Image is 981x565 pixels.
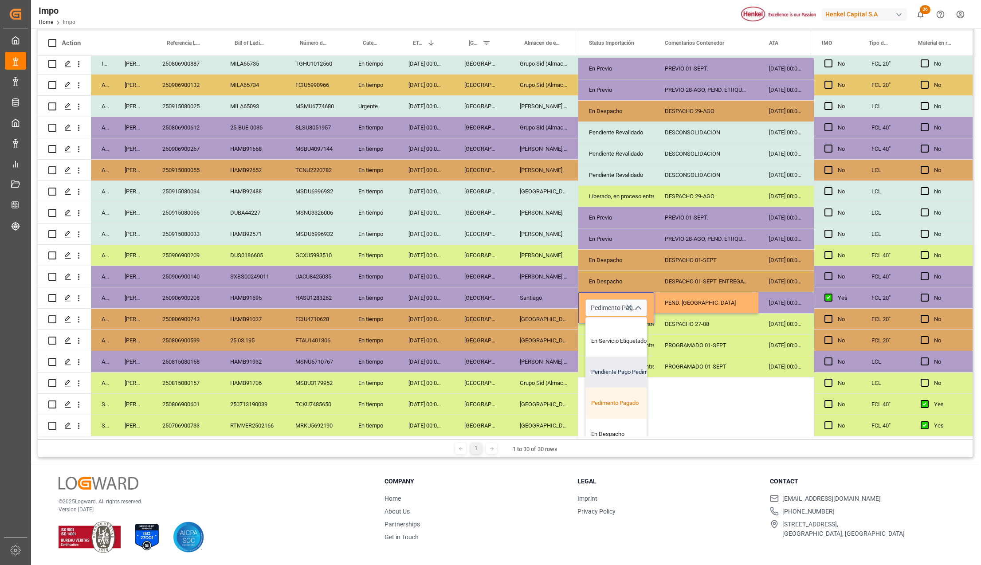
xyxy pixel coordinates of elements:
[589,59,644,79] div: En Previo
[59,477,138,490] img: Logward Logo
[758,356,812,377] div: [DATE] 00:00:00
[398,394,454,415] div: [DATE] 00:00:00
[385,534,419,541] a: Get in Touch
[758,122,812,143] div: [DATE] 00:00:00
[152,160,220,180] div: 250915080055
[285,117,348,138] div: SLSU8051957
[654,165,758,185] div: DESCONSOLIDACION
[758,335,812,356] div: [DATE] 00:00:00
[114,394,152,415] div: [PERSON_NAME]
[814,75,973,96] div: Press SPACE to select this row.
[869,40,889,46] span: Tipo de Carga (LCL/FCL)
[348,309,398,330] div: En tiempo
[285,138,348,159] div: MSBU4097144
[509,160,578,180] div: [PERSON_NAME]
[814,181,973,202] div: Press SPACE to select this row.
[861,181,910,202] div: LCL
[91,53,114,74] div: In progress
[152,351,220,372] div: 250815080158
[861,266,910,287] div: FCL 40"
[152,138,220,159] div: 250906900257
[861,202,910,223] div: LCL
[348,266,398,287] div: En tiempo
[285,309,348,330] div: FCIU4710628
[814,96,973,117] div: Press SPACE to select this row.
[758,250,812,271] div: [DATE] 00:00:00
[654,58,758,79] div: PREVIO 01-SEPT.
[114,75,152,95] div: [PERSON_NAME]
[220,53,285,74] div: MILA65735
[38,309,578,330] div: Press SPACE to select this row.
[220,287,285,308] div: HAMB91695
[91,330,114,351] div: Arrived
[861,330,910,351] div: FCL 20"
[220,309,285,330] div: HAMB91037
[38,415,578,436] div: Press SPACE to select this row.
[454,96,509,117] div: [GEOGRAPHIC_DATA]
[631,301,644,315] button: close menu
[454,53,509,74] div: [GEOGRAPHIC_DATA]
[285,181,348,202] div: MSDU6996932
[838,54,850,74] div: No
[654,356,758,377] div: PROGRAMADO 01-SEPT
[861,394,910,415] div: FCL 40"
[454,160,509,180] div: [GEOGRAPHIC_DATA]
[385,495,401,502] a: Home
[220,394,285,415] div: 250713190039
[152,75,220,95] div: 250906900132
[220,202,285,223] div: DUBA44227
[59,522,121,553] img: ISO 9001 & ISO 14001 Certification
[114,117,152,138] div: [PERSON_NAME]
[348,96,398,117] div: Urgente
[285,96,348,117] div: MSMU6774680
[152,287,220,308] div: 250906900208
[758,314,812,334] div: [DATE] 00:00:00
[822,8,907,21] div: Henkel Capital S.A
[861,53,910,74] div: FCL 20"
[398,266,454,287] div: [DATE] 00:00:00
[220,138,285,159] div: HAMB91558
[348,138,398,159] div: En tiempo
[348,415,398,436] div: En tiempo
[814,53,973,75] div: Press SPACE to select this row.
[509,96,578,117] div: [PERSON_NAME] Tlalnepantla
[114,287,152,308] div: [PERSON_NAME]
[861,96,910,117] div: LCL
[285,351,348,372] div: MSNU5710767
[654,314,758,334] div: DESPACHO 27-08
[758,101,812,122] div: [DATE] 00:00:00
[822,6,910,23] button: Henkel Capital S.A
[220,181,285,202] div: HAMB92488
[152,181,220,202] div: 250915080034
[152,245,220,266] div: 250906900209
[934,75,962,95] div: No
[398,373,454,393] div: [DATE] 00:00:00
[220,351,285,372] div: HAMB91932
[285,330,348,351] div: FTAU1401306
[509,309,578,330] div: [GEOGRAPHIC_DATA]
[39,4,75,17] div: Impo
[91,266,114,287] div: Arrived
[91,224,114,244] div: Arrived
[348,351,398,372] div: En tiempo
[509,181,578,202] div: [GEOGRAPHIC_DATA]
[285,224,348,244] div: MSDU6996932
[509,415,578,436] div: [GEOGRAPHIC_DATA]
[220,245,285,266] div: DUS0186605
[398,202,454,223] div: [DATE] 00:00:00
[577,508,616,515] a: Privacy Policy
[285,245,348,266] div: GCXU5993510
[589,40,634,46] span: Status Importación
[91,160,114,180] div: Arrived
[509,266,578,287] div: [PERSON_NAME] Tlalnepantla
[758,165,812,185] div: [DATE] 00:00:00
[38,330,578,351] div: Press SPACE to select this row.
[38,224,578,245] div: Press SPACE to select this row.
[38,266,578,287] div: Press SPACE to select this row.
[654,335,758,356] div: PROGRAMADO 01-SEPT
[665,40,724,46] span: Comentarios Contenedor
[454,415,509,436] div: [GEOGRAPHIC_DATA]
[758,207,812,228] div: [DATE] 00:00:00
[285,160,348,180] div: TCNU2220782
[114,138,152,159] div: [PERSON_NAME]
